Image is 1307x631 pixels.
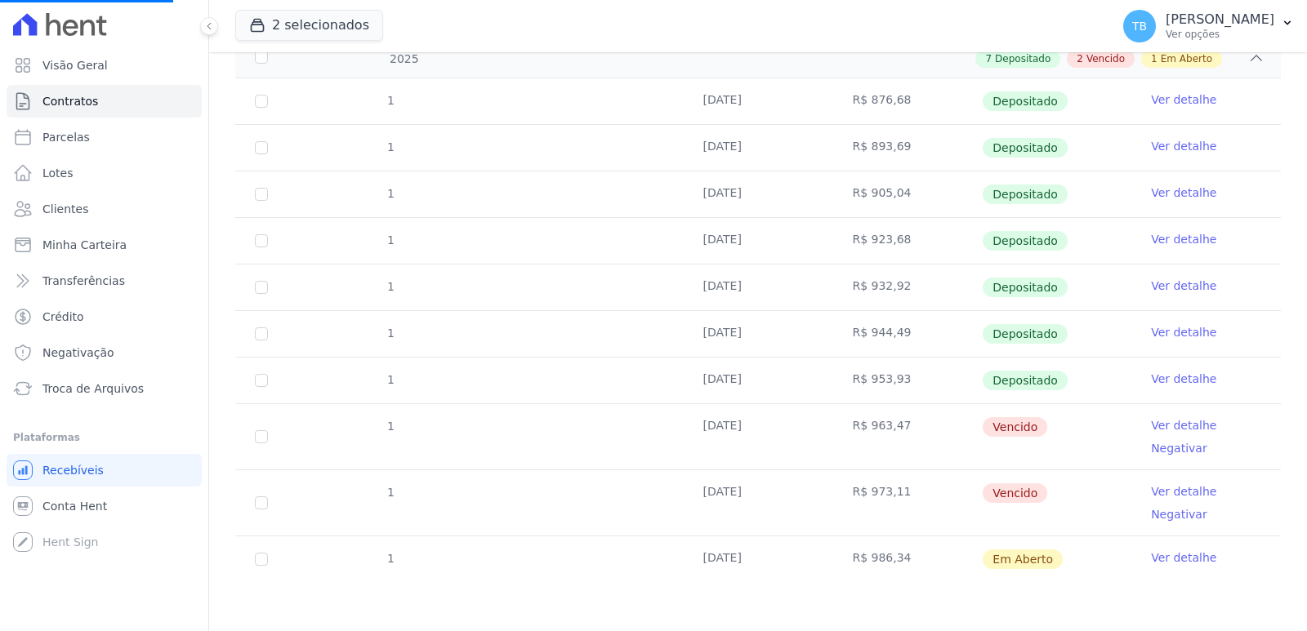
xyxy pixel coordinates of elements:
span: Depositado [983,138,1068,158]
span: Contratos [42,93,98,109]
span: Vencido [983,417,1047,437]
span: 1 [386,280,395,293]
td: R$ 953,93 [832,358,982,403]
span: 1 [386,552,395,565]
a: Transferências [7,264,202,297]
span: 1 [386,420,395,433]
a: Minha Carteira [7,229,202,261]
a: Lotes [7,157,202,189]
td: [DATE] [684,264,833,310]
div: Plataformas [13,428,195,447]
span: Vencido [983,483,1047,503]
input: Só é possível selecionar pagamentos em aberto [255,188,268,201]
span: 1 [386,94,395,107]
span: Negativação [42,344,114,361]
span: 1 [386,327,395,340]
td: R$ 905,04 [832,171,982,217]
td: R$ 986,34 [832,536,982,582]
span: Conta Hent [42,498,107,514]
td: R$ 876,68 [832,78,982,124]
a: Ver detalhe [1151,483,1216,500]
input: default [255,553,268,566]
span: Lotes [42,165,74,181]
span: Parcelas [42,129,90,145]
td: [DATE] [684,358,833,403]
span: Depositado [983,324,1068,344]
a: Conta Hent [7,490,202,522]
a: Ver detalhe [1151,91,1216,108]
span: 1 [386,486,395,499]
span: Transferências [42,273,125,289]
a: Clientes [7,193,202,225]
input: default [255,430,268,443]
a: Ver detalhe [1151,184,1216,201]
td: [DATE] [684,125,833,171]
input: Só é possível selecionar pagamentos em aberto [255,327,268,340]
span: 1 [386,373,395,386]
p: Ver opções [1166,28,1274,41]
span: 7 [985,51,992,66]
a: Troca de Arquivos [7,372,202,405]
span: Depositado [983,278,1068,297]
button: 2 selecionados [235,10,383,41]
span: Em Aberto [983,549,1063,569]
span: Depositado [983,184,1068,204]
td: [DATE] [684,536,833,582]
span: Visão Geral [42,57,108,73]
a: Parcelas [7,121,202,153]
span: 1 [386,233,395,247]
input: Só é possível selecionar pagamentos em aberto [255,95,268,108]
button: TB [PERSON_NAME] Ver opções [1110,3,1307,49]
span: Depositado [983,371,1068,390]
a: Negativar [1151,442,1207,455]
span: Recebíveis [42,462,104,478]
a: Crédito [7,300,202,333]
span: 2 [1077,51,1083,66]
a: Negativação [7,336,202,369]
span: Depositado [983,91,1068,111]
span: Minha Carteira [42,237,127,253]
span: TB [1132,20,1147,32]
span: Em Aberto [1161,51,1212,66]
input: default [255,496,268,509]
span: Vencido [1086,51,1125,66]
td: R$ 973,11 [832,470,982,535]
a: Ver detalhe [1151,278,1216,294]
td: [DATE] [684,171,833,217]
td: [DATE] [684,404,833,469]
span: Clientes [42,201,88,217]
a: Ver detalhe [1151,371,1216,387]
span: Troca de Arquivos [42,380,144,397]
a: Ver detalhe [1151,549,1216,566]
a: Ver detalhe [1151,231,1216,247]
td: R$ 932,92 [832,264,982,310]
a: Ver detalhe [1151,138,1216,154]
a: Recebíveis [7,454,202,487]
td: R$ 923,68 [832,218,982,264]
input: Só é possível selecionar pagamentos em aberto [255,281,268,294]
a: Ver detalhe [1151,324,1216,340]
p: [PERSON_NAME] [1166,11,1274,28]
a: Visão Geral [7,49,202,82]
td: R$ 893,69 [832,125,982,171]
span: Depositado [983,231,1068,251]
td: [DATE] [684,311,833,357]
td: R$ 944,49 [832,311,982,357]
input: Só é possível selecionar pagamentos em aberto [255,374,268,387]
td: [DATE] [684,470,833,535]
span: Crédito [42,309,84,325]
span: 1 [386,140,395,153]
a: Contratos [7,85,202,118]
span: Depositado [995,51,1051,66]
a: Negativar [1151,508,1207,521]
input: Só é possível selecionar pagamentos em aberto [255,234,268,247]
a: Ver detalhe [1151,417,1216,433]
span: 1 [1151,51,1158,66]
td: R$ 963,47 [832,404,982,469]
span: 1 [386,187,395,200]
td: [DATE] [684,78,833,124]
input: Só é possível selecionar pagamentos em aberto [255,141,268,154]
td: [DATE] [684,218,833,264]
